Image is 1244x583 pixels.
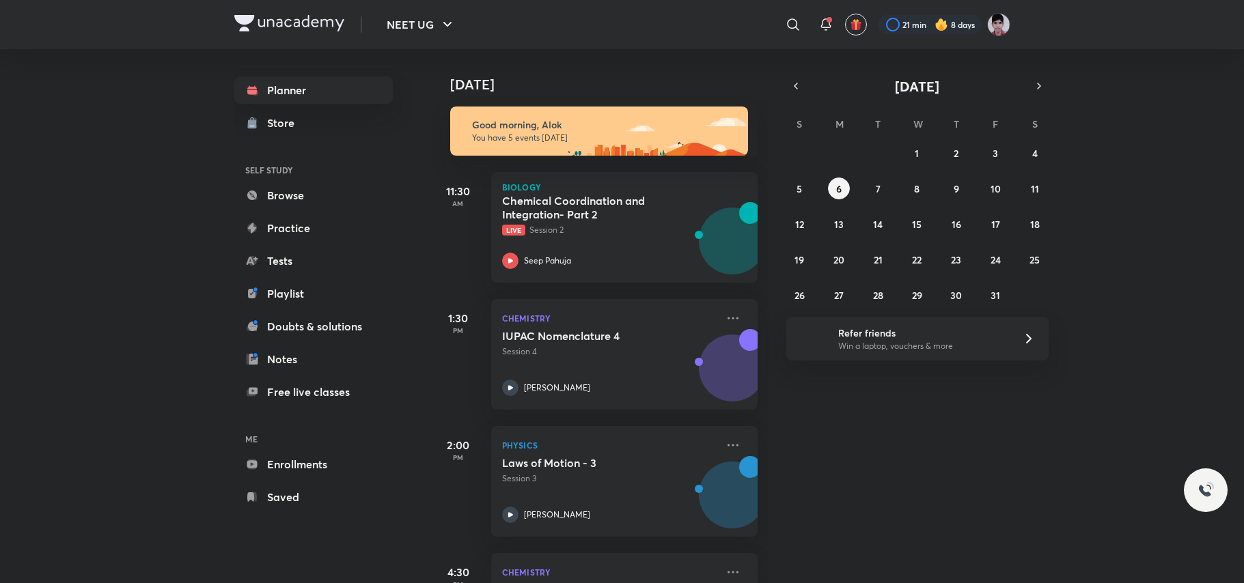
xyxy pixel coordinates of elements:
[950,289,962,302] abbr: October 30, 2025
[991,253,1001,266] abbr: October 24, 2025
[873,289,883,302] abbr: October 28, 2025
[431,310,486,326] h5: 1:30
[502,224,717,236] p: Session 2
[1024,177,1046,199] button: October 11, 2025
[431,199,486,208] p: AM
[450,106,748,156] img: morning
[876,182,881,195] abbr: October 7, 2025
[788,248,810,270] button: October 19, 2025
[845,14,867,35] button: avatar
[838,326,1006,340] h6: Refer friends
[797,325,825,352] img: referral
[682,456,758,550] img: unacademy
[945,284,967,306] button: October 30, 2025
[914,182,920,195] abbr: October 8, 2025
[502,564,717,580] p: Chemistry
[234,158,393,182] h6: SELF STUDY
[833,253,844,266] abbr: October 20, 2025
[912,253,922,266] abbr: October 22, 2025
[991,218,1000,231] abbr: October 17, 2025
[945,213,967,235] button: October 16, 2025
[797,117,802,130] abbr: Sunday
[234,109,393,137] a: Store
[794,253,804,266] abbr: October 19, 2025
[234,76,393,104] a: Planner
[502,310,717,326] p: Chemistry
[945,248,967,270] button: October 23, 2025
[502,194,672,221] h5: Chemical Coordination and Integration- Part 2
[502,329,672,343] h5: IUPAC Nomenclature 4
[991,182,1001,195] abbr: October 10, 2025
[502,345,717,358] p: Session 4
[951,253,961,266] abbr: October 23, 2025
[502,183,747,191] p: Biology
[524,255,571,267] p: Seep Pahuja
[1198,482,1214,498] img: ttu
[1032,117,1038,130] abbr: Saturday
[267,115,303,131] div: Store
[234,15,344,35] a: Company Logo
[828,284,850,306] button: October 27, 2025
[945,177,967,199] button: October 9, 2025
[1032,147,1038,160] abbr: October 4, 2025
[828,248,850,270] button: October 20, 2025
[234,345,393,373] a: Notes
[867,177,889,199] button: October 7, 2025
[984,213,1006,235] button: October 17, 2025
[873,218,883,231] abbr: October 14, 2025
[234,427,393,451] h6: ME
[987,13,1010,36] img: Alok Mishra
[502,472,717,485] p: Session 3
[234,182,393,209] a: Browse
[1031,182,1039,195] abbr: October 11, 2025
[682,202,758,296] img: unacademy
[984,248,1006,270] button: October 24, 2025
[875,117,881,130] abbr: Tuesday
[1030,218,1040,231] abbr: October 18, 2025
[431,453,486,461] p: PM
[431,183,486,199] h5: 11:30
[867,284,889,306] button: October 28, 2025
[472,132,736,143] p: You have 5 events [DATE]
[788,213,810,235] button: October 12, 2025
[524,509,590,521] p: [PERSON_NAME]
[234,247,393,274] a: Tests
[502,225,525,236] span: Live
[906,248,928,270] button: October 22, 2025
[431,564,486,580] h5: 4:30
[502,456,672,470] h5: Laws of Motion - 3
[906,177,928,199] button: October 8, 2025
[906,213,928,235] button: October 15, 2025
[912,218,922,231] abbr: October 15, 2025
[700,342,765,408] img: Avatar
[431,326,486,335] p: PM
[234,313,393,340] a: Doubts & solutions
[828,213,850,235] button: October 13, 2025
[834,218,844,231] abbr: October 13, 2025
[502,437,717,453] p: Physics
[984,284,1006,306] button: October 31, 2025
[234,451,393,478] a: Enrollments
[1029,253,1040,266] abbr: October 25, 2025
[794,289,805,302] abbr: October 26, 2025
[835,117,844,130] abbr: Monday
[874,253,883,266] abbr: October 21, 2025
[524,382,590,394] p: [PERSON_NAME]
[993,117,998,130] abbr: Friday
[993,147,998,160] abbr: October 3, 2025
[945,142,967,164] button: October 2, 2025
[906,142,928,164] button: October 1, 2025
[984,142,1006,164] button: October 3, 2025
[234,280,393,307] a: Playlist
[795,218,804,231] abbr: October 12, 2025
[912,289,922,302] abbr: October 29, 2025
[788,177,810,199] button: October 5, 2025
[234,378,393,406] a: Free live classes
[991,289,1000,302] abbr: October 31, 2025
[378,11,464,38] button: NEET UG
[234,483,393,511] a: Saved
[895,77,939,96] span: [DATE]
[234,214,393,242] a: Practice
[906,284,928,306] button: October 29, 2025
[431,437,486,453] h5: 2:00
